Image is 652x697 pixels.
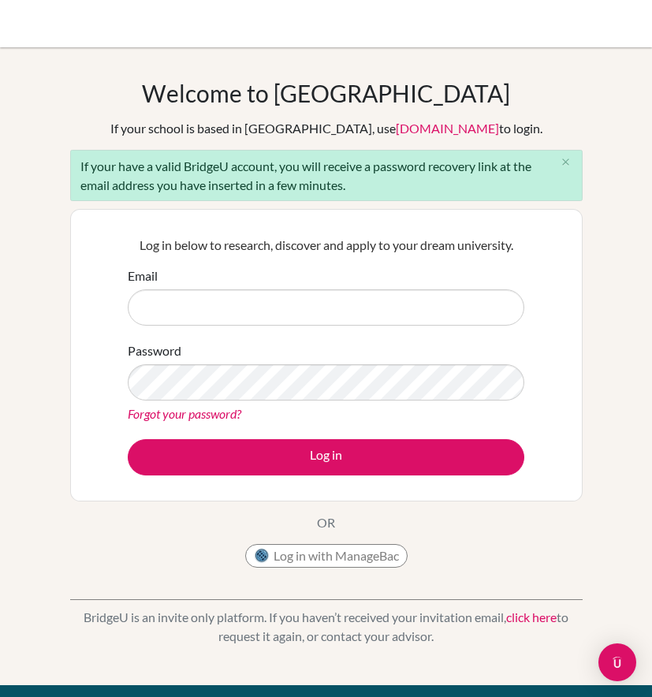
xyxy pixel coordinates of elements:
button: Close [550,151,582,174]
p: Log in below to research, discover and apply to your dream university. [128,236,524,255]
div: If your have a valid BridgeU account, you will receive a password recovery link at the email addr... [70,150,583,201]
p: OR [317,513,335,532]
i: close [560,156,572,168]
button: Log in with ManageBac [245,544,408,568]
label: Email [128,266,158,285]
label: Password [128,341,181,360]
a: [DOMAIN_NAME] [396,121,499,136]
div: If your school is based in [GEOGRAPHIC_DATA], use to login. [110,119,542,138]
a: Forgot your password? [128,406,241,421]
button: Log in [128,439,524,475]
div: Open Intercom Messenger [598,643,636,681]
a: click here [506,609,557,624]
p: BridgeU is an invite only platform. If you haven’t received your invitation email, to request it ... [70,608,583,646]
h1: Welcome to [GEOGRAPHIC_DATA] [142,79,510,107]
